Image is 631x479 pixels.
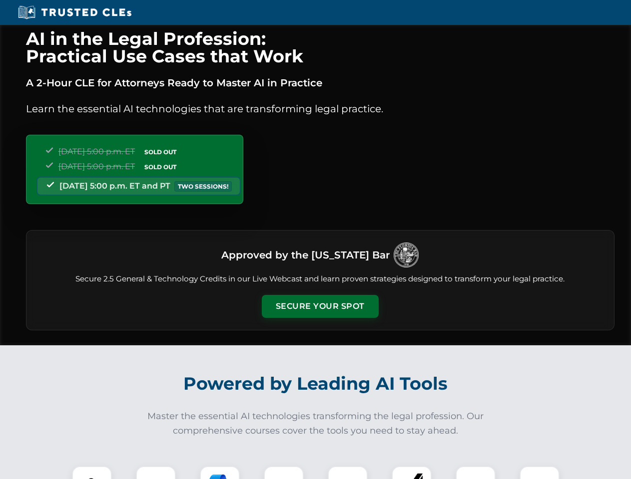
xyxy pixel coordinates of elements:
img: Trusted CLEs [15,5,134,20]
p: Secure 2.5 General & Technology Credits in our Live Webcast and learn proven strategies designed ... [38,273,602,285]
p: A 2-Hour CLE for Attorneys Ready to Master AI in Practice [26,75,615,91]
button: Secure Your Spot [262,295,379,318]
p: Master the essential AI technologies transforming the legal profession. Our comprehensive courses... [141,409,491,438]
img: Logo [394,242,419,267]
span: [DATE] 5:00 p.m. ET [58,162,135,171]
span: SOLD OUT [141,147,180,157]
h2: Powered by Leading AI Tools [39,366,593,401]
span: [DATE] 5:00 p.m. ET [58,147,135,156]
h3: Approved by the [US_STATE] Bar [221,246,390,264]
span: SOLD OUT [141,162,180,172]
p: Learn the essential AI technologies that are transforming legal practice. [26,101,615,117]
h1: AI in the Legal Profession: Practical Use Cases that Work [26,30,615,65]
